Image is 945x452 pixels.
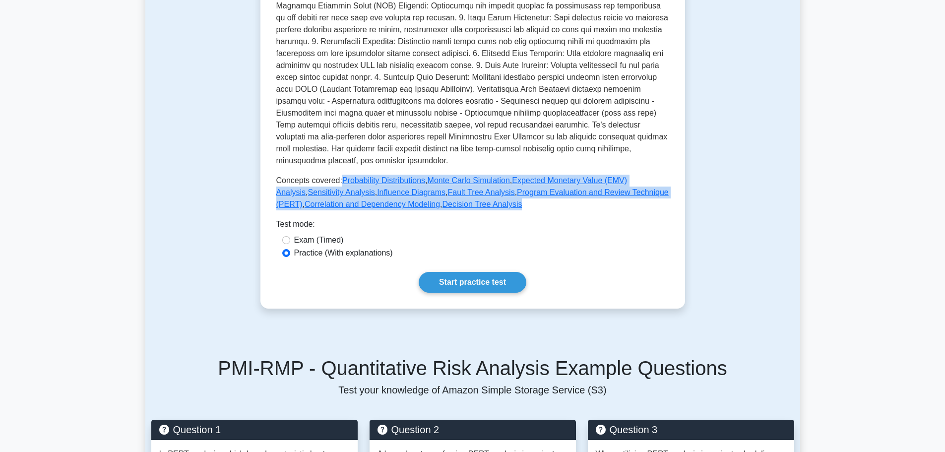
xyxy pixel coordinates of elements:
[378,424,568,436] h5: Question 2
[447,188,514,196] a: Fault Tree Analysis
[442,200,522,208] a: Decision Tree Analysis
[305,200,440,208] a: Correlation and Dependency Modeling
[377,188,445,196] a: Influence Diagrams
[342,176,425,185] a: Probability Distributions
[276,175,669,210] p: Concepts covered: , , , , , , , ,
[159,424,350,436] h5: Question 1
[276,188,669,208] a: Program Evaluation and Review Technique (PERT)
[294,247,393,259] label: Practice (With explanations)
[419,272,526,293] a: Start practice test
[276,218,669,234] div: Test mode:
[294,234,344,246] label: Exam (Timed)
[596,424,786,436] h5: Question 3
[428,176,510,185] a: Monte Carlo Simulation
[308,188,375,196] a: Sensitivity Analysis
[151,356,794,380] h5: PMI-RMP - Quantitative Risk Analysis Example Questions
[151,384,794,396] p: Test your knowledge of Amazon Simple Storage Service (S3)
